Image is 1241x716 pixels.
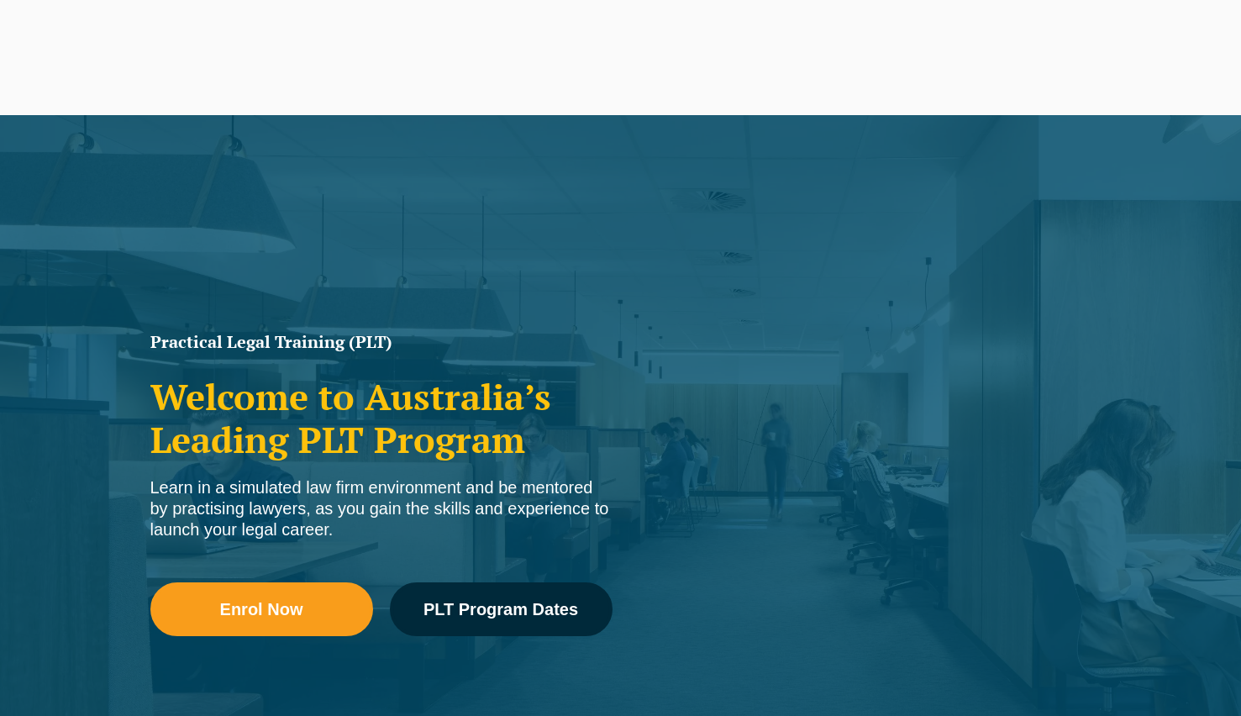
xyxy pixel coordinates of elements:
span: PLT Program Dates [423,601,578,618]
div: Learn in a simulated law firm environment and be mentored by practising lawyers, as you gain the ... [150,477,613,540]
h2: Welcome to Australia’s Leading PLT Program [150,376,613,461]
span: Enrol Now [220,601,303,618]
h1: Practical Legal Training (PLT) [150,334,613,350]
a: PLT Program Dates [390,582,613,636]
a: Enrol Now [150,582,373,636]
